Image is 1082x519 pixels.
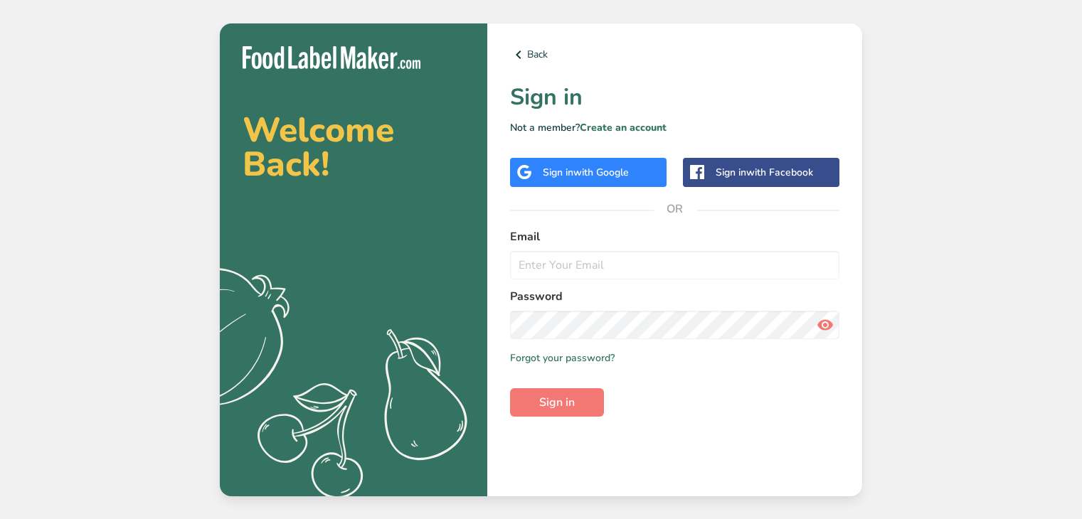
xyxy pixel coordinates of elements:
[539,394,575,411] span: Sign in
[510,351,615,365] a: Forgot your password?
[510,388,604,417] button: Sign in
[746,166,813,179] span: with Facebook
[716,165,813,180] div: Sign in
[510,228,839,245] label: Email
[510,251,839,279] input: Enter Your Email
[573,166,629,179] span: with Google
[580,121,667,134] a: Create an account
[243,46,420,70] img: Food Label Maker
[510,120,839,135] p: Not a member?
[654,188,696,230] span: OR
[243,113,465,181] h2: Welcome Back!
[543,165,629,180] div: Sign in
[510,288,839,305] label: Password
[510,80,839,114] h1: Sign in
[510,46,839,63] a: Back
